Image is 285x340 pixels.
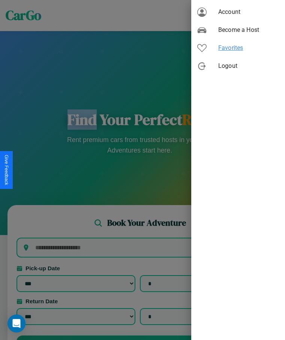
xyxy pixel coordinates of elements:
span: Logout [218,61,279,70]
div: Open Intercom Messenger [7,315,25,333]
span: Account [218,7,279,16]
div: Account [191,3,285,21]
span: Become a Host [218,25,279,34]
div: Logout [191,57,285,75]
div: Favorites [191,39,285,57]
div: Become a Host [191,21,285,39]
span: Favorites [218,43,279,52]
div: Give Feedback [4,155,9,185]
